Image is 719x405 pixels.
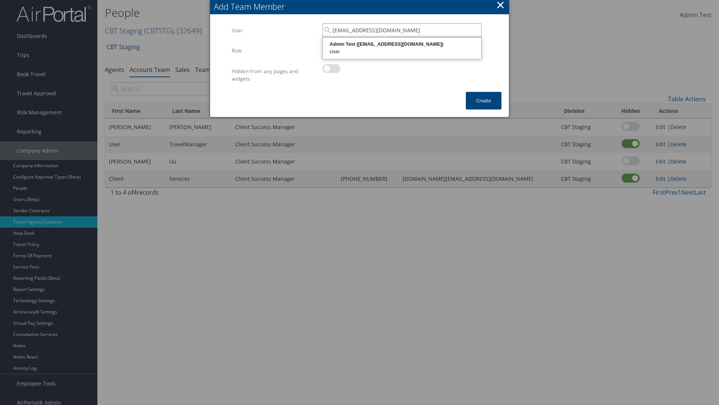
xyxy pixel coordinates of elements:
[232,64,317,86] label: Hidden from any pages and widgets
[324,48,480,55] div: User
[232,43,317,58] label: Role
[466,92,501,109] button: Create
[324,40,480,48] div: Admin Test ([EMAIL_ADDRESS][DOMAIN_NAME])
[232,23,317,37] label: User
[322,23,482,37] input: Search Users
[214,1,509,12] div: Add Team Member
